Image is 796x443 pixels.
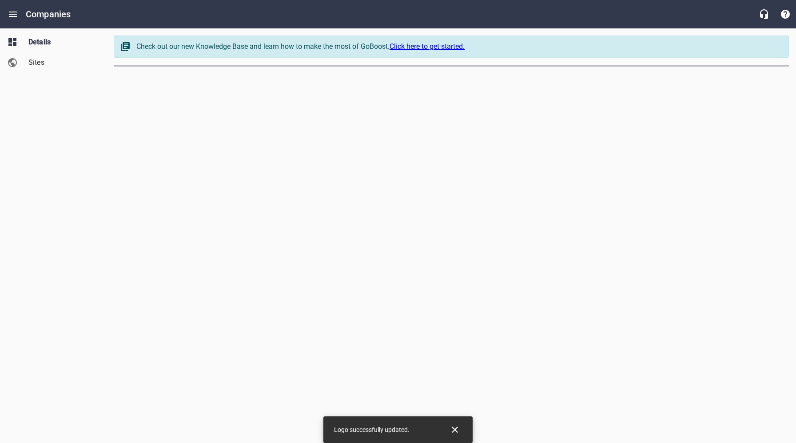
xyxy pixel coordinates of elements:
[390,42,465,51] a: Click here to get started.
[136,41,780,52] div: Check out our new Knowledge Base and learn how to make the most of GoBoost.
[775,4,796,25] button: Support Portal
[28,37,96,47] span: Details
[26,7,71,21] h6: Companies
[444,419,466,440] button: Close
[753,4,775,25] button: Live Chat
[2,4,24,25] button: Open drawer
[28,57,96,68] span: Sites
[334,426,410,433] span: Logo successfully updated.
